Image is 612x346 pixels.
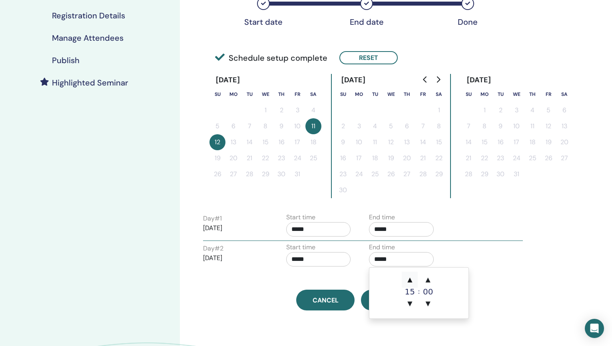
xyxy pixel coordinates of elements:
span: Schedule setup complete [215,52,327,64]
button: 30 [273,166,289,182]
button: 7 [241,118,257,134]
p: [DATE] [203,253,268,263]
span: ▼ [420,296,436,312]
div: 00 [420,288,436,296]
button: 25 [305,150,321,166]
button: 24 [508,150,524,166]
button: 26 [209,166,225,182]
button: 20 [225,150,241,166]
button: 8 [431,118,447,134]
button: 22 [257,150,273,166]
button: 16 [492,134,508,150]
button: 12 [209,134,225,150]
button: 22 [431,150,447,166]
button: 23 [273,150,289,166]
label: End time [369,213,395,222]
button: 27 [556,150,572,166]
button: 9 [492,118,508,134]
h4: Publish [52,56,80,65]
button: 25 [524,150,540,166]
button: 23 [492,150,508,166]
button: 28 [241,166,257,182]
button: 1 [257,102,273,118]
th: Wednesday [383,86,399,102]
label: Day # 2 [203,244,223,253]
button: 6 [225,118,241,134]
button: 9 [273,118,289,134]
button: 14 [415,134,431,150]
button: 6 [399,118,415,134]
button: 30 [492,166,508,182]
button: 17 [289,134,305,150]
th: Saturday [305,86,321,102]
button: 13 [556,118,572,134]
button: 15 [431,134,447,150]
button: 14 [460,134,476,150]
div: [DATE] [209,74,247,86]
button: 28 [460,166,476,182]
th: Monday [476,86,492,102]
button: 29 [476,166,492,182]
button: 23 [335,166,351,182]
button: 25 [367,166,383,182]
button: 11 [305,118,321,134]
span: ▲ [402,272,418,288]
button: 3 [351,118,367,134]
button: 12 [383,134,399,150]
button: 2 [273,102,289,118]
button: 19 [209,150,225,166]
button: 29 [431,166,447,182]
th: Tuesday [241,86,257,102]
button: 22 [476,150,492,166]
button: 27 [225,166,241,182]
button: 8 [476,118,492,134]
label: Day # 1 [203,214,222,223]
th: Monday [351,86,367,102]
p: [DATE] [203,223,268,233]
h4: Highlighted Seminar [52,78,128,87]
button: 10 [508,118,524,134]
div: [DATE] [460,74,498,86]
label: Start time [286,213,315,222]
button: Save [361,290,419,310]
button: 21 [415,150,431,166]
button: 20 [556,134,572,150]
th: Thursday [524,86,540,102]
button: 21 [241,150,257,166]
button: 5 [540,102,556,118]
button: 7 [415,118,431,134]
button: 3 [289,102,305,118]
button: 6 [556,102,572,118]
button: 15 [257,134,273,150]
th: Friday [540,86,556,102]
button: 18 [524,134,540,150]
button: Go to next month [432,72,445,87]
button: 4 [524,102,540,118]
button: 26 [383,166,399,182]
button: 24 [289,150,305,166]
button: 1 [476,102,492,118]
th: Monday [225,86,241,102]
button: 16 [335,150,351,166]
th: Thursday [273,86,289,102]
button: 15 [476,134,492,150]
button: 30 [335,182,351,198]
button: 31 [289,166,305,182]
button: Go to previous month [419,72,432,87]
button: 8 [257,118,273,134]
h4: Registration Details [52,11,125,20]
span: ▲ [420,272,436,288]
button: 17 [351,150,367,166]
button: 3 [508,102,524,118]
th: Sunday [209,86,225,102]
th: Friday [415,86,431,102]
label: End time [369,243,395,252]
span: Cancel [313,296,339,304]
button: 2 [492,102,508,118]
button: 31 [508,166,524,182]
button: 5 [209,118,225,134]
button: 16 [273,134,289,150]
th: Wednesday [257,86,273,102]
div: Start date [243,17,283,27]
button: 4 [367,118,383,134]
